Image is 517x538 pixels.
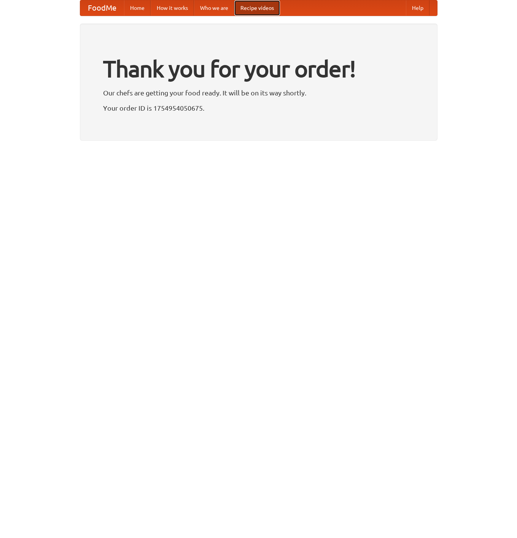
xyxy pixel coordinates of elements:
[103,87,414,98] p: Our chefs are getting your food ready. It will be on its way shortly.
[103,51,414,87] h1: Thank you for your order!
[406,0,430,16] a: Help
[103,102,414,114] p: Your order ID is 1754954050675.
[194,0,234,16] a: Who we are
[80,0,124,16] a: FoodMe
[234,0,280,16] a: Recipe videos
[124,0,151,16] a: Home
[151,0,194,16] a: How it works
